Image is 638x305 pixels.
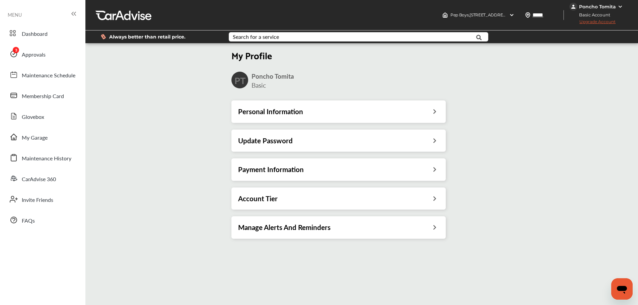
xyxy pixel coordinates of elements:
img: location_vector.a44bc228.svg [525,12,530,18]
h2: My Profile [231,49,446,61]
span: My Garage [22,134,48,142]
span: Approvals [22,51,46,59]
h3: Update Password [238,136,293,145]
span: Basic Account [570,11,615,18]
h2: PT [234,74,245,86]
a: Maintenance History [6,149,79,166]
div: Poncho Tomita [579,4,616,10]
img: dollor_label_vector.a70140d1.svg [101,34,106,40]
a: Invite Friends [6,190,79,208]
a: Approvals [6,45,79,63]
span: Glovebox [22,113,44,122]
div: Search for a service [233,34,279,40]
a: My Garage [6,128,79,146]
a: Glovebox [6,107,79,125]
a: Membership Card [6,87,79,104]
span: Maintenance History [22,154,71,163]
span: Membership Card [22,92,64,101]
img: header-down-arrow.9dd2ce7d.svg [509,12,514,18]
a: Maintenance Schedule [6,66,79,83]
img: header-home-logo.8d720a4f.svg [442,12,448,18]
span: Poncho Tomita [252,72,294,81]
a: CarAdvise 360 [6,170,79,187]
h3: Payment Information [238,165,304,174]
span: Always better than retail price. [109,34,186,39]
span: Pep Boys , [STREET_ADDRESS] SAN ANTONIO , [GEOGRAPHIC_DATA] 78233 [450,12,595,17]
span: CarAdvise 360 [22,175,56,184]
span: Dashboard [22,30,48,39]
h3: Personal Information [238,107,303,116]
iframe: Button to launch messaging window [611,278,633,300]
img: jVpblrzwTbfkPYzPPzSLxeg0AAAAASUVORK5CYII= [569,3,577,11]
h3: Account Tier [238,194,278,203]
span: Invite Friends [22,196,53,205]
a: FAQs [6,211,79,229]
span: Maintenance Schedule [22,71,75,80]
a: Dashboard [6,24,79,42]
span: MENU [8,12,22,17]
img: WGsFRI8htEPBVLJbROoPRyZpYNWhNONpIPPETTm6eUC0GeLEiAAAAAElFTkSuQmCC [618,4,623,9]
span: Upgrade Account [569,19,616,27]
span: Basic [252,81,266,90]
span: FAQs [22,217,35,225]
h3: Manage Alerts And Reminders [238,223,331,232]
